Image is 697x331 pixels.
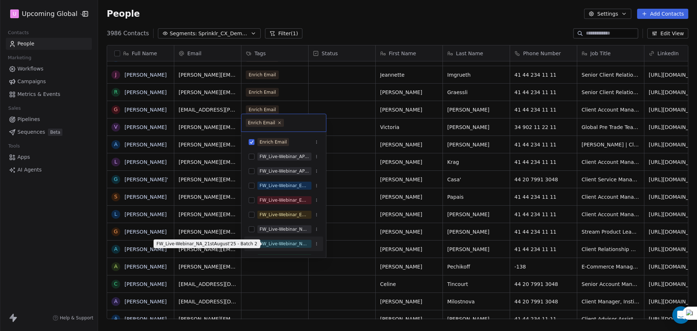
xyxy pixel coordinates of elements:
div: FW_Live-Webinar_EU_27thAugust'25 - Batch 2 [260,197,309,203]
div: Suggestions [244,135,323,266]
div: FW_Live-Webinar_APAC_21stAugust'25 - Batch 2 [260,168,309,174]
div: Enrich Email [248,120,275,126]
div: FW_Live-Webinar_NA_21stAugust'25- Batch 2 [260,226,309,233]
p: FW_Live-Webinar_NA_21stAugust'25 - Batch 2 [156,241,257,247]
div: FW_Live-Webinar_NA_21stAugust'25 - Batch 2 [260,241,309,247]
div: Enrich Email [260,139,287,145]
div: FW_Live-Webinar_APAC_21stAugust'25 [260,153,309,160]
div: FW_Live-Webinar_EU_28thAugust'25 [260,211,309,218]
div: FW_Live-Webinar_EU_27thAugust'25 [260,182,309,189]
